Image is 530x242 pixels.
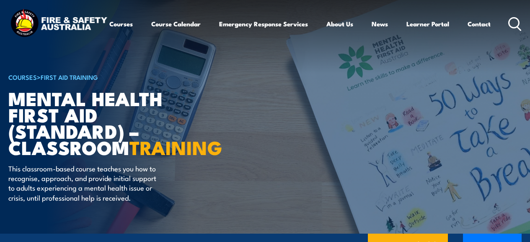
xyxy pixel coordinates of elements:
[8,72,215,82] h6: >
[8,90,215,155] h1: Mental Health First Aid (Standard) – Classroom
[468,14,491,34] a: Contact
[326,14,353,34] a: About Us
[109,14,133,34] a: Courses
[372,14,388,34] a: News
[8,72,37,82] a: COURSES
[129,132,222,161] strong: TRAINING
[219,14,308,34] a: Emergency Response Services
[151,14,201,34] a: Course Calendar
[8,163,161,203] p: This classroom-based course teaches you how to recognise, approach, and provide initial support t...
[41,72,98,82] a: First Aid Training
[406,14,449,34] a: Learner Portal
